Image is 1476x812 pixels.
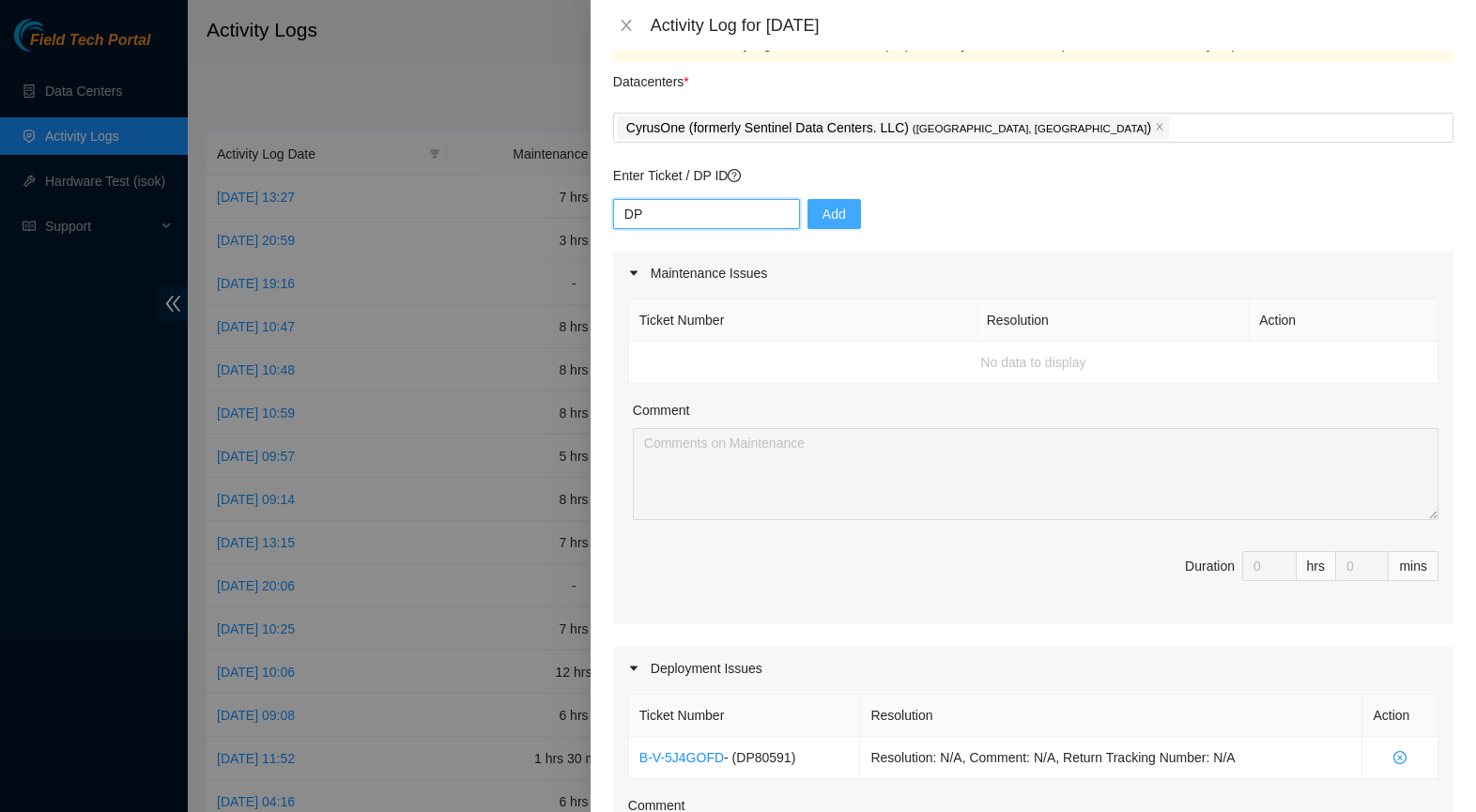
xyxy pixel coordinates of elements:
[628,268,639,279] span: caret-right
[651,15,1453,36] div: Activity Log for [DATE]
[613,62,689,92] p: Datacenters
[1297,551,1336,581] div: hrs
[976,299,1250,342] th: Resolution
[724,750,795,765] span: - ( DP80591 )
[639,750,724,765] a: B-V-5J4GOFD
[728,169,741,182] span: question-circle
[629,695,861,737] th: Ticket Number
[633,400,690,421] label: Comment
[1155,122,1164,133] span: close
[1373,751,1427,764] span: close-circle
[913,123,1147,134] span: ( [GEOGRAPHIC_DATA], [GEOGRAPHIC_DATA]
[860,737,1362,779] td: Resolution: N/A, Comment: N/A, Return Tracking Number: N/A
[628,663,639,674] span: caret-right
[613,252,1453,295] div: Maintenance Issues
[633,428,1438,520] textarea: Comment
[807,199,861,229] button: Add
[619,18,634,33] span: close
[860,695,1362,737] th: Resolution
[629,342,1438,384] td: No data to display
[1185,556,1235,576] div: Duration
[1249,299,1438,342] th: Action
[1389,551,1438,581] div: mins
[613,165,1453,186] p: Enter Ticket / DP ID
[823,204,846,224] span: Add
[1362,695,1438,737] th: Action
[626,117,1151,139] p: CyrusOne (formerly Sentinel Data Centers. LLC) )
[613,17,639,35] button: Close
[629,299,976,342] th: Ticket Number
[613,647,1453,690] div: Deployment Issues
